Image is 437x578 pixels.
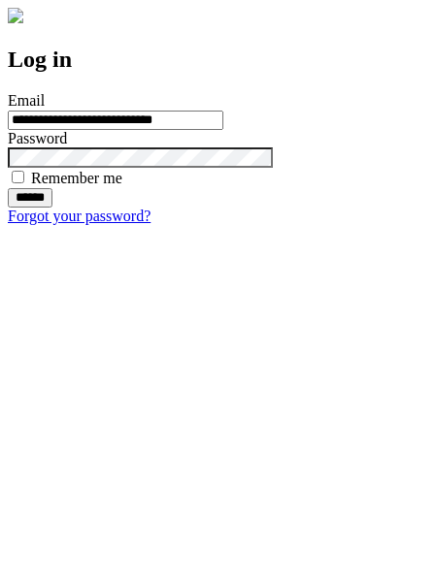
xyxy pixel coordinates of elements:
label: Password [8,130,67,146]
label: Remember me [31,170,122,186]
img: logo-4e3dc11c47720685a147b03b5a06dd966a58ff35d612b21f08c02c0306f2b779.png [8,8,23,23]
a: Forgot your password? [8,208,151,224]
label: Email [8,92,45,109]
h2: Log in [8,47,429,73]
